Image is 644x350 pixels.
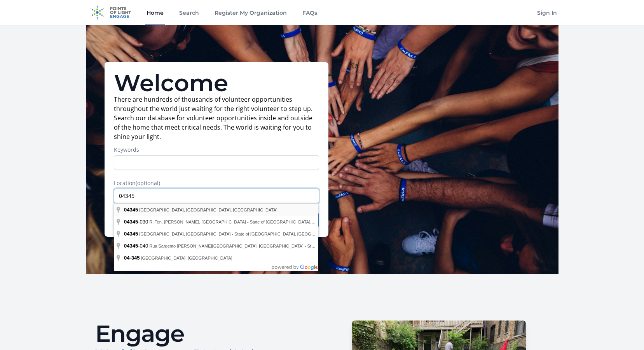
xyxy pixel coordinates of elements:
span: Rua Sargento [PERSON_NAME][GEOGRAPHIC_DATA], [GEOGRAPHIC_DATA] - State of [GEOGRAPHIC_DATA], [GEO... [149,244,414,248]
span: R. Ten. [PERSON_NAME], [GEOGRAPHIC_DATA] - State of [GEOGRAPHIC_DATA], [GEOGRAPHIC_DATA] [149,220,357,224]
span: -040 [124,243,149,249]
span: 04345 [124,207,138,213]
span: 04-345 [124,255,140,261]
span: 04345 [124,243,138,249]
h1: Welcome [114,71,319,95]
input: Enter a location [114,189,319,203]
p: There are hundreds of thousands of volunteer opportunities throughout the world just waiting for ... [114,95,319,141]
h2: Engage [95,322,316,345]
span: 04345 [124,231,138,237]
label: Keywords [114,146,319,154]
span: (optional) [136,179,160,187]
span: 04345 [124,219,138,225]
span: [GEOGRAPHIC_DATA], [GEOGRAPHIC_DATA] [141,256,232,260]
span: -030 [124,219,149,225]
label: Location [114,179,319,187]
span: [GEOGRAPHIC_DATA], [GEOGRAPHIC_DATA] - State of [GEOGRAPHIC_DATA], [GEOGRAPHIC_DATA] [139,232,342,236]
span: [GEOGRAPHIC_DATA], [GEOGRAPHIC_DATA], [GEOGRAPHIC_DATA] [139,208,277,212]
